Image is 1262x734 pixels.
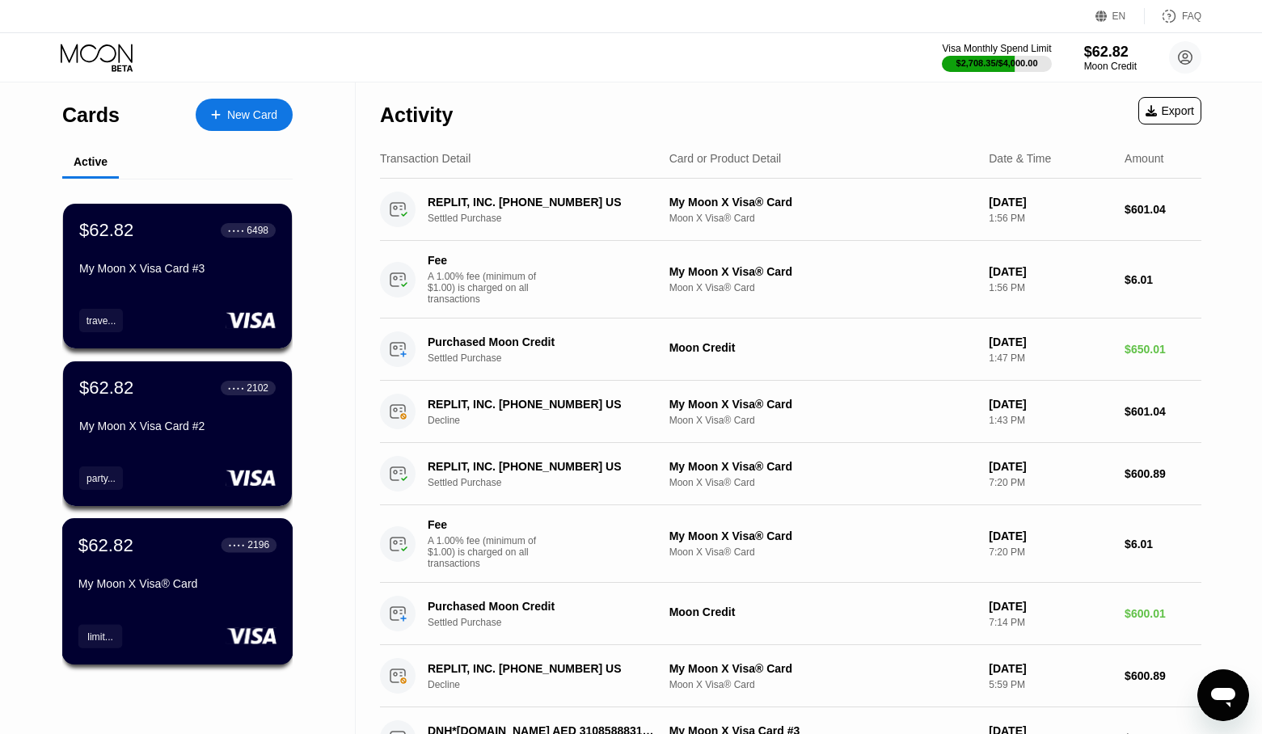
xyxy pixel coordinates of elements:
div: $62.82 [1084,44,1137,61]
div: Moon X Visa® Card [669,415,977,426]
div: Purchased Moon Credit [428,600,659,613]
div: 2196 [247,539,269,550]
div: Export [1138,97,1201,124]
div: 1:43 PM [989,415,1112,426]
div: Active [74,155,108,168]
div: [DATE] [989,265,1112,278]
div: New Card [196,99,293,131]
div: [DATE] [989,662,1112,675]
div: party... [87,473,116,484]
div: REPLIT, INC. [PHONE_NUMBER] USDeclineMy Moon X Visa® CardMoon X Visa® Card[DATE]5:59 PM$600.89 [380,645,1201,707]
div: Purchased Moon CreditSettled PurchaseMoon Credit[DATE]7:14 PM$600.01 [380,583,1201,645]
div: A 1.00% fee (minimum of $1.00) is charged on all transactions [428,271,549,305]
div: REPLIT, INC. [PHONE_NUMBER] US [428,460,659,473]
div: $601.04 [1125,203,1201,216]
div: Fee [428,518,541,531]
div: REPLIT, INC. [PHONE_NUMBER] US [428,398,659,411]
div: Moon Credit [669,341,977,354]
div: $601.04 [1125,405,1201,418]
div: 1:56 PM [989,282,1112,293]
div: Settled Purchase [428,352,676,364]
div: 2102 [247,382,268,394]
div: $6.01 [1125,273,1201,286]
div: limit... [87,631,113,642]
div: ● ● ● ● [228,386,244,390]
div: Settled Purchase [428,477,676,488]
div: Moon X Visa® Card [669,546,977,558]
div: $62.82 [79,220,133,241]
div: [DATE] [989,398,1112,411]
div: ● ● ● ● [229,542,245,547]
div: REPLIT, INC. [PHONE_NUMBER] USSettled PurchaseMy Moon X Visa® CardMoon X Visa® Card[DATE]1:56 PM$... [380,179,1201,241]
div: My Moon X Visa® Card [669,398,977,411]
div: $62.82 [79,378,133,399]
div: 1:47 PM [989,352,1112,364]
div: trave... [87,315,116,327]
div: party... [79,466,123,490]
div: $6.01 [1125,538,1201,550]
div: 1:56 PM [989,213,1112,224]
div: [DATE] [989,529,1112,542]
div: Card or Product Detail [669,152,782,165]
div: FeeA 1.00% fee (minimum of $1.00) is charged on all transactionsMy Moon X Visa® CardMoon X Visa® ... [380,505,1201,583]
div: $650.01 [1125,343,1201,356]
div: Export [1146,104,1194,117]
div: FAQ [1182,11,1201,22]
div: Cards [62,103,120,127]
div: My Moon X Visa Card #3 [79,262,276,275]
div: REPLIT, INC. [PHONE_NUMBER] USDeclineMy Moon X Visa® CardMoon X Visa® Card[DATE]1:43 PM$601.04 [380,381,1201,443]
div: Purchased Moon Credit [428,335,659,348]
div: $62.82Moon Credit [1084,44,1137,72]
div: Settled Purchase [428,617,676,628]
div: $62.82● ● ● ●2102My Moon X Visa Card #2party... [63,361,292,506]
div: Visa Monthly Spend Limit$2,708.35/$4,000.00 [942,43,1051,72]
div: $600.89 [1125,467,1201,480]
div: My Moon X Visa® Card [669,265,977,278]
div: trave... [79,309,123,332]
div: Moon X Visa® Card [669,477,977,488]
div: Purchased Moon CreditSettled PurchaseMoon Credit[DATE]1:47 PM$650.01 [380,318,1201,381]
div: My Moon X Visa® Card [78,577,276,590]
div: Moon Credit [1084,61,1137,72]
iframe: Button to launch messaging window [1197,669,1249,721]
div: $600.89 [1125,669,1201,682]
div: FAQ [1145,8,1201,24]
div: Decline [428,415,676,426]
div: limit... [78,624,123,648]
div: 6498 [247,225,268,236]
div: My Moon X Visa® Card [669,662,977,675]
div: [DATE] [989,196,1112,209]
div: [DATE] [989,335,1112,348]
div: Moon Credit [669,605,977,618]
div: 7:14 PM [989,617,1112,628]
div: Moon X Visa® Card [669,213,977,224]
div: $62.82● ● ● ●6498My Moon X Visa Card #3trave... [63,204,292,348]
div: Fee [428,254,541,267]
div: EN [1095,8,1145,24]
div: REPLIT, INC. [PHONE_NUMBER] US [428,196,659,209]
div: A 1.00% fee (minimum of $1.00) is charged on all transactions [428,535,549,569]
div: $62.82 [78,534,133,555]
div: My Moon X Visa® Card [669,529,977,542]
div: Amount [1125,152,1163,165]
div: Decline [428,679,676,690]
div: REPLIT, INC. [PHONE_NUMBER] USSettled PurchaseMy Moon X Visa® CardMoon X Visa® Card[DATE]7:20 PM$... [380,443,1201,505]
div: My Moon X Visa Card #2 [79,420,276,432]
div: Visa Monthly Spend Limit [942,43,1051,54]
div: Date & Time [989,152,1051,165]
div: Settled Purchase [428,213,676,224]
div: Activity [380,103,453,127]
div: My Moon X Visa® Card [669,196,977,209]
div: Transaction Detail [380,152,471,165]
div: Moon X Visa® Card [669,282,977,293]
div: $600.01 [1125,607,1201,620]
div: REPLIT, INC. [PHONE_NUMBER] US [428,662,659,675]
div: [DATE] [989,600,1112,613]
div: [DATE] [989,460,1112,473]
div: $2,708.35 / $4,000.00 [956,58,1038,68]
div: $62.82● ● ● ●2196My Moon X Visa® Cardlimit... [63,519,292,664]
div: ● ● ● ● [228,228,244,233]
div: FeeA 1.00% fee (minimum of $1.00) is charged on all transactionsMy Moon X Visa® CardMoon X Visa® ... [380,241,1201,318]
div: New Card [227,108,277,122]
